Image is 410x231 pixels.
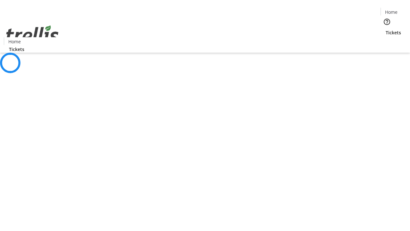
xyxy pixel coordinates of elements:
img: Orient E2E Organization snFSWMUpU5's Logo [4,18,61,50]
a: Home [381,9,401,15]
a: Tickets [381,29,406,36]
button: Help [381,15,393,28]
a: Home [4,38,25,45]
a: Tickets [4,46,29,53]
button: Cart [381,36,393,49]
span: Home [385,9,398,15]
span: Home [8,38,21,45]
span: Tickets [9,46,24,53]
span: Tickets [386,29,401,36]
